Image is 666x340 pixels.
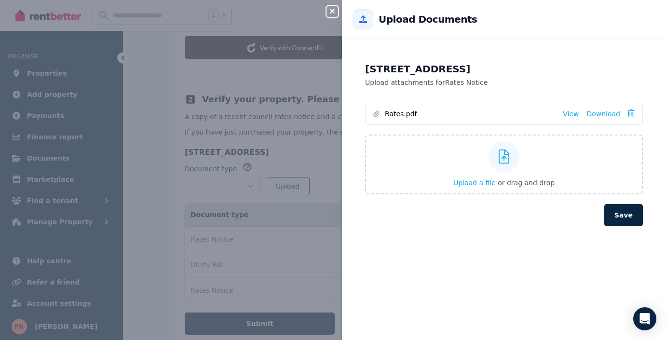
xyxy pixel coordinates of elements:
[453,178,555,188] button: Upload a file or drag and drop
[379,13,477,26] h2: Upload Documents
[586,109,620,119] a: Download
[604,204,643,226] button: Save
[365,78,643,87] p: Upload attachments for Rates Notice
[365,62,643,76] h2: [STREET_ADDRESS]
[385,109,555,119] span: Rates.pdf
[453,179,496,187] span: Upload a file
[633,307,656,330] div: Open Intercom Messenger
[498,179,555,187] span: or drag and drop
[563,109,579,119] a: View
